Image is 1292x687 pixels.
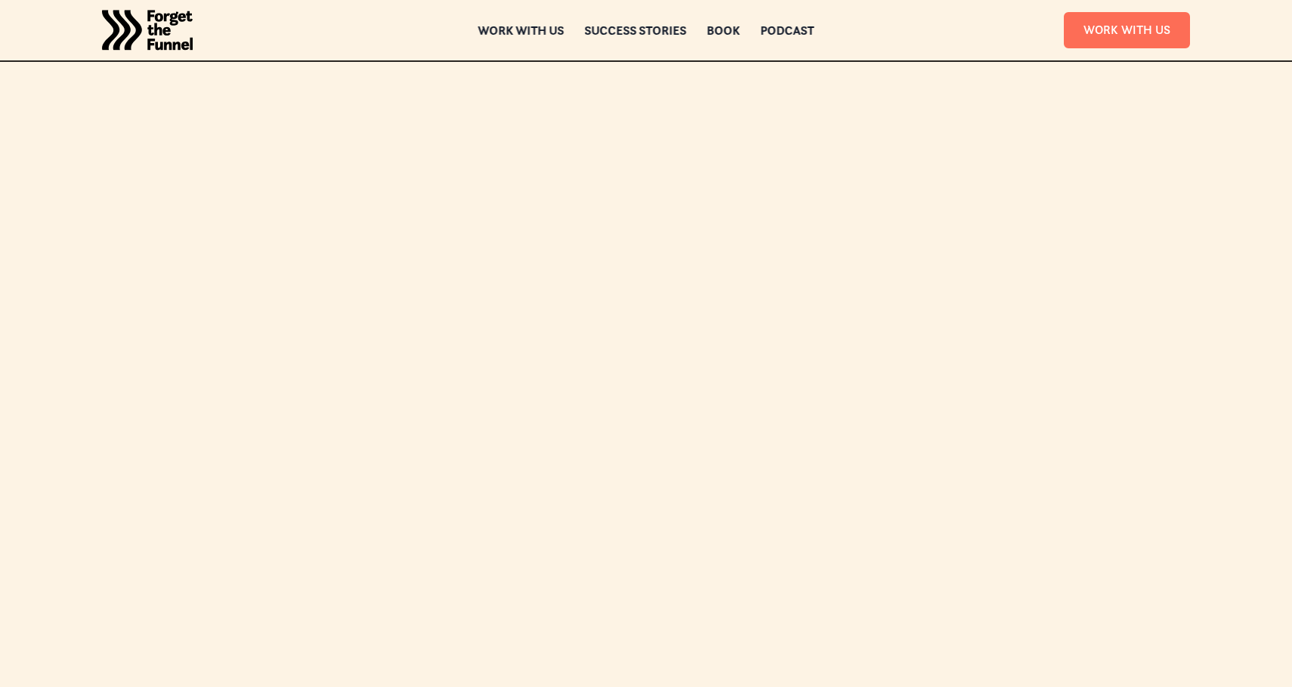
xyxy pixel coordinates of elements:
[478,25,564,35] a: Work with us
[1064,12,1190,48] a: Work With Us
[707,25,740,35] a: Book
[585,25,687,35] a: Success Stories
[761,25,814,35] a: Podcast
